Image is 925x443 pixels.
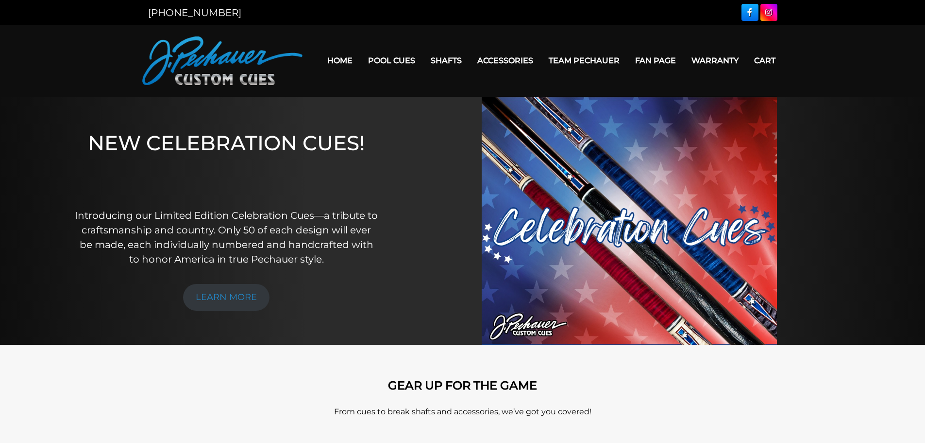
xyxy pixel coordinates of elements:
strong: GEAR UP FOR THE GAME [388,378,537,392]
p: From cues to break shafts and accessories, we’ve got you covered! [186,406,740,418]
a: [PHONE_NUMBER] [148,7,241,18]
a: Shafts [423,48,470,73]
a: Warranty [684,48,746,73]
a: Accessories [470,48,541,73]
a: Team Pechauer [541,48,627,73]
h1: NEW CELEBRATION CUES! [74,131,379,195]
p: Introducing our Limited Edition Celebration Cues—a tribute to craftsmanship and country. Only 50 ... [74,208,379,266]
a: Cart [746,48,783,73]
img: Pechauer Custom Cues [142,36,303,85]
a: Fan Page [627,48,684,73]
a: Home [320,48,360,73]
a: LEARN MORE [183,284,269,311]
a: Pool Cues [360,48,423,73]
